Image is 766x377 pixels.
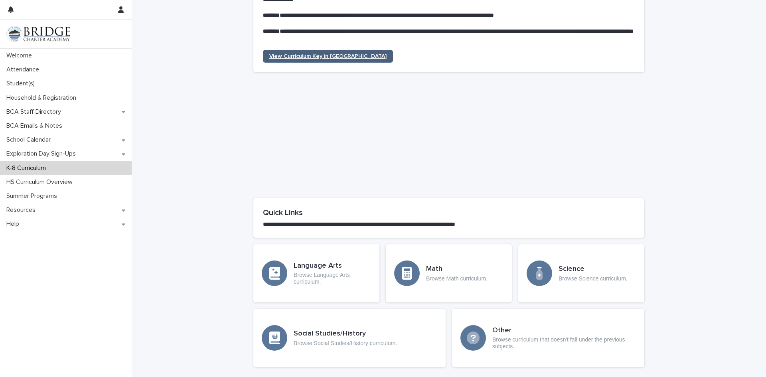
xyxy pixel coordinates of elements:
[6,26,70,42] img: V1C1m3IdTEidaUdm9Hs0
[3,150,82,158] p: Exploration Day Sign-Ups
[559,265,628,274] h3: Science
[3,220,26,228] p: Help
[253,309,446,367] a: Social Studies/HistoryBrowse Social Studies/History curriculum.
[3,108,67,116] p: BCA Staff Directory
[294,262,371,270] h3: Language Arts
[3,206,42,214] p: Resources
[426,265,488,274] h3: Math
[3,192,63,200] p: Summer Programs
[253,244,379,302] a: Language ArtsBrowse Language Arts curriculum.
[294,272,371,285] p: Browse Language Arts curriculum.
[386,244,512,302] a: MathBrowse Math curriculum.
[3,94,83,102] p: Household & Registration
[518,244,644,302] a: ScienceBrowse Science curriculum.
[492,326,636,335] h3: Other
[3,164,52,172] p: K-8 Curriculum
[452,309,644,367] a: OtherBrowse curriculum that doesn't fall under the previous subjects.
[294,330,397,338] h3: Social Studies/History
[3,66,45,73] p: Attendance
[3,122,69,130] p: BCA Emails & Notes
[559,275,628,282] p: Browse Science curriculum.
[3,52,38,59] p: Welcome
[263,50,393,63] a: View Curriculum Key in [GEOGRAPHIC_DATA]
[3,80,41,87] p: Student(s)
[492,336,636,350] p: Browse curriculum that doesn't fall under the previous subjects.
[426,275,488,282] p: Browse Math curriculum.
[3,136,57,144] p: School Calendar
[294,340,397,347] p: Browse Social Studies/History curriculum.
[263,208,635,217] h2: Quick Links
[269,53,387,59] span: View Curriculum Key in [GEOGRAPHIC_DATA]
[3,178,79,186] p: HS Curriculum Overview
